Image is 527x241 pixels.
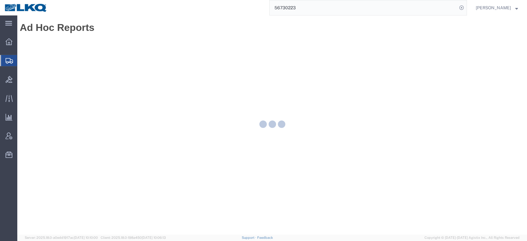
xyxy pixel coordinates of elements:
button: [PERSON_NAME] [475,4,518,11]
span: Copyright © [DATE]-[DATE] Agistix Inc., All Rights Reserved [425,235,520,240]
a: Feedback [257,236,273,239]
input: Search for shipment number, reference number [270,0,457,15]
span: Server: 2025.18.0-a0edd1917ac [25,236,98,239]
span: [DATE] 10:06:13 [142,236,166,239]
span: Client: 2025.18.0-198a450 [101,236,166,239]
a: Support [242,236,257,239]
img: logo [4,3,48,12]
span: [DATE] 10:10:00 [74,236,98,239]
span: Matt Harvey [476,4,511,11]
h1: Ad Hoc Reports [2,6,507,18]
